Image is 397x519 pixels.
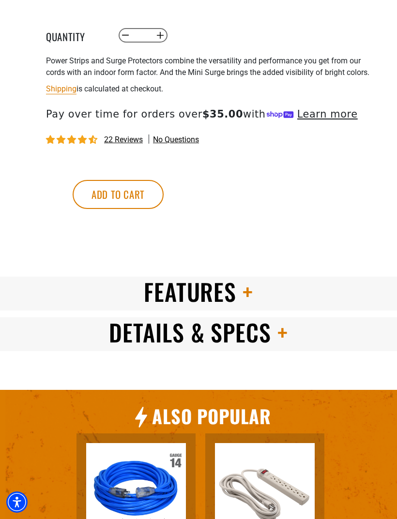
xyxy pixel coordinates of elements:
[104,135,143,144] span: 22 reviews
[46,84,76,93] a: Shipping
[46,55,390,78] p: Power Strips and Surge Protectors combine the versatility and performance you get from our cords ...
[152,404,271,428] h2: Also Popular
[6,491,28,513] div: Accessibility Menu
[73,180,164,209] button: Add to cart
[46,82,390,95] div: is calculated at checkout.
[153,134,199,145] span: No questions
[46,135,99,145] span: 4.36 stars
[144,274,237,309] span: Features
[46,29,94,42] label: Quantity
[109,315,271,349] span: Details & Specs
